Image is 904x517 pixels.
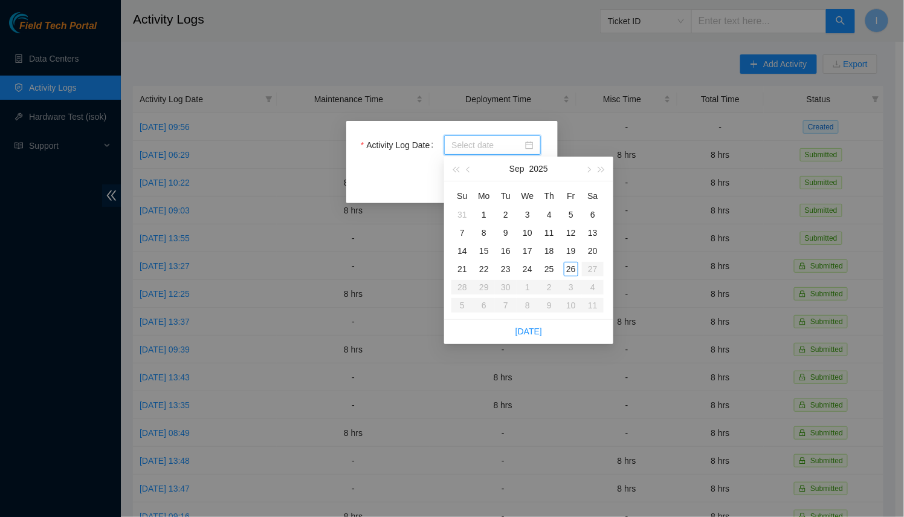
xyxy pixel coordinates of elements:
td: 2025-09-14 [451,242,473,260]
button: 2025 [529,157,548,181]
div: 31 [455,207,470,222]
div: 4 [542,207,557,222]
div: 13 [586,226,600,240]
th: Sa [582,186,604,206]
td: 2025-09-23 [495,260,517,278]
div: 22 [477,262,491,276]
div: 1 [477,207,491,222]
td: 2025-09-24 [517,260,538,278]
div: 12 [564,226,578,240]
td: 2025-09-10 [517,224,538,242]
td: 2025-09-26 [560,260,582,278]
div: 6 [586,207,600,222]
div: 23 [499,262,513,276]
td: 2025-09-07 [451,224,473,242]
div: 8 [477,226,491,240]
div: 24 [520,262,535,276]
div: 15 [477,244,491,258]
div: 7 [455,226,470,240]
td: 2025-09-08 [473,224,495,242]
label: Activity Log Date [361,135,438,155]
td: 2025-09-05 [560,206,582,224]
td: 2025-09-19 [560,242,582,260]
td: 2025-09-17 [517,242,538,260]
td: 2025-09-09 [495,224,517,242]
input: Activity Log Date [451,138,523,152]
td: 2025-09-06 [582,206,604,224]
td: 2025-09-22 [473,260,495,278]
a: [DATE] [515,327,542,336]
div: 18 [542,244,557,258]
td: 2025-09-15 [473,242,495,260]
td: 2025-08-31 [451,206,473,224]
td: 2025-09-18 [538,242,560,260]
td: 2025-09-11 [538,224,560,242]
th: Tu [495,186,517,206]
td: 2025-09-13 [582,224,604,242]
div: 2 [499,207,513,222]
th: Fr [560,186,582,206]
td: 2025-09-16 [495,242,517,260]
td: 2025-09-02 [495,206,517,224]
td: 2025-09-25 [538,260,560,278]
td: 2025-09-12 [560,224,582,242]
td: 2025-09-21 [451,260,473,278]
div: 9 [499,226,513,240]
div: 11 [542,226,557,240]
td: 2025-09-03 [517,206,538,224]
th: We [517,186,538,206]
div: 16 [499,244,513,258]
div: 19 [564,244,578,258]
div: 20 [586,244,600,258]
div: 10 [520,226,535,240]
div: 25 [542,262,557,276]
button: Sep [509,157,525,181]
div: 5 [564,207,578,222]
th: Su [451,186,473,206]
div: 21 [455,262,470,276]
td: 2025-09-20 [582,242,604,260]
div: 3 [520,207,535,222]
td: 2025-09-04 [538,206,560,224]
div: 17 [520,244,535,258]
div: 14 [455,244,470,258]
div: 26 [564,262,578,276]
td: 2025-09-01 [473,206,495,224]
th: Mo [473,186,495,206]
th: Th [538,186,560,206]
